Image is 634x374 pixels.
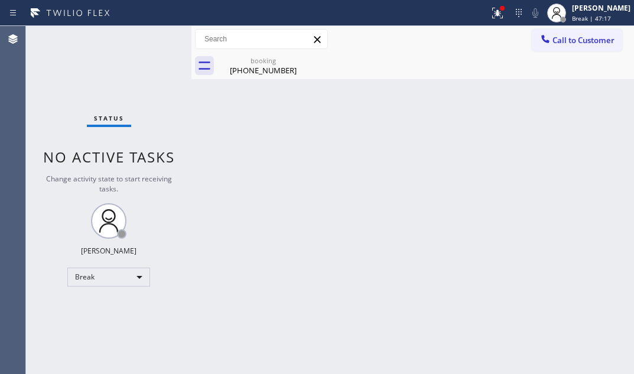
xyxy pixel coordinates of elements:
[572,3,630,13] div: [PERSON_NAME]
[67,268,150,287] div: Break
[94,114,124,122] span: Status
[552,35,615,45] span: Call to Customer
[219,56,308,65] div: booking
[219,53,308,79] div: (814) 571-1891
[81,246,136,256] div: [PERSON_NAME]
[196,30,327,48] input: Search
[43,147,175,167] span: No active tasks
[532,29,622,51] button: Call to Customer
[527,5,544,21] button: Mute
[46,174,172,194] span: Change activity state to start receiving tasks.
[572,14,611,22] span: Break | 47:17
[219,65,308,76] div: [PHONE_NUMBER]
